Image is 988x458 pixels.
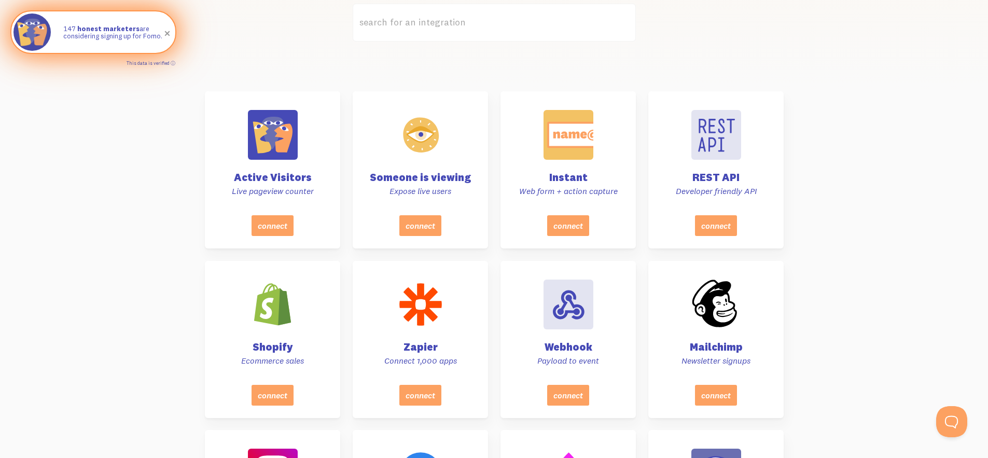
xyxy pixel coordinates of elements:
h4: Active Visitors [217,172,328,183]
strong: honest marketers [77,24,140,33]
iframe: Help Scout Beacon - Open [936,406,967,437]
button: connect [399,215,441,236]
p: Ecommerce sales [217,355,328,366]
h4: Zapier [365,342,476,352]
a: Shopify Ecommerce sales connect [205,261,340,418]
p: are considering signing up for Fomo. [63,25,165,40]
button: connect [252,215,294,236]
a: Instant Web form + action capture connect [500,91,636,248]
a: This data is verified ⓘ [127,60,175,66]
p: Newsletter signups [661,355,771,366]
button: connect [695,215,737,236]
span: 147 [63,25,76,32]
h4: REST API [661,172,771,183]
button: connect [547,215,589,236]
p: Developer friendly API [661,186,771,197]
button: connect [695,384,737,405]
p: Payload to event [513,355,623,366]
a: Someone is viewing Expose live users connect [353,91,488,248]
p: Live pageview counter [217,186,328,197]
a: REST API Developer friendly API connect [648,91,784,248]
h4: Someone is viewing [365,172,476,183]
button: connect [547,384,589,405]
h4: Webhook [513,342,623,352]
a: Webhook Payload to event connect [500,261,636,418]
h4: Shopify [217,342,328,352]
button: connect [252,384,294,405]
p: Expose live users [365,186,476,197]
a: Active Visitors Live pageview counter connect [205,91,340,248]
h4: Instant [513,172,623,183]
p: Connect 1,000 apps [365,355,476,366]
img: Fomo [13,13,51,51]
p: Web form + action capture [513,186,623,197]
label: search for an integration [353,4,636,41]
a: Mailchimp Newsletter signups connect [648,261,784,418]
a: Zapier Connect 1,000 apps connect [353,261,488,418]
button: connect [399,384,441,405]
h4: Mailchimp [661,342,771,352]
